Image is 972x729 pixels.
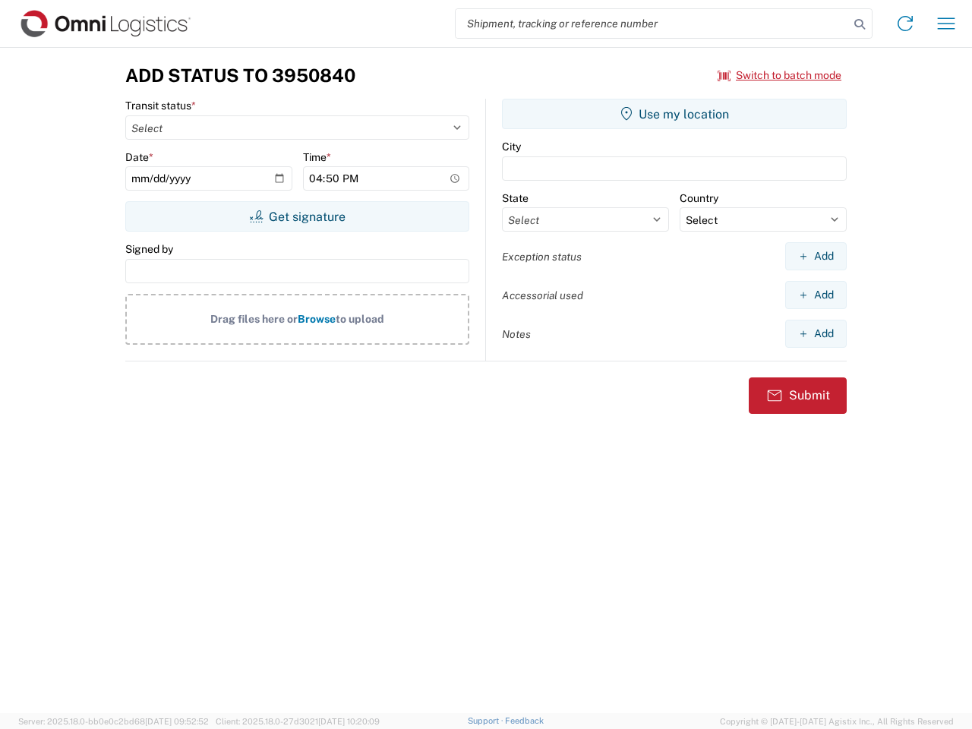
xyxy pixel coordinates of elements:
[505,716,544,725] a: Feedback
[502,327,531,341] label: Notes
[125,150,153,164] label: Date
[502,99,847,129] button: Use my location
[749,377,847,414] button: Submit
[785,281,847,309] button: Add
[336,313,384,325] span: to upload
[680,191,718,205] label: Country
[216,717,380,726] span: Client: 2025.18.0-27d3021
[125,201,469,232] button: Get signature
[210,313,298,325] span: Drag files here or
[720,715,954,728] span: Copyright © [DATE]-[DATE] Agistix Inc., All Rights Reserved
[502,140,521,153] label: City
[502,191,529,205] label: State
[125,99,196,112] label: Transit status
[718,63,841,88] button: Switch to batch mode
[145,717,209,726] span: [DATE] 09:52:52
[298,313,336,325] span: Browse
[318,717,380,726] span: [DATE] 10:20:09
[468,716,506,725] a: Support
[785,242,847,270] button: Add
[502,289,583,302] label: Accessorial used
[502,250,582,264] label: Exception status
[456,9,849,38] input: Shipment, tracking or reference number
[303,150,331,164] label: Time
[18,717,209,726] span: Server: 2025.18.0-bb0e0c2bd68
[125,65,355,87] h3: Add Status to 3950840
[785,320,847,348] button: Add
[125,242,173,256] label: Signed by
